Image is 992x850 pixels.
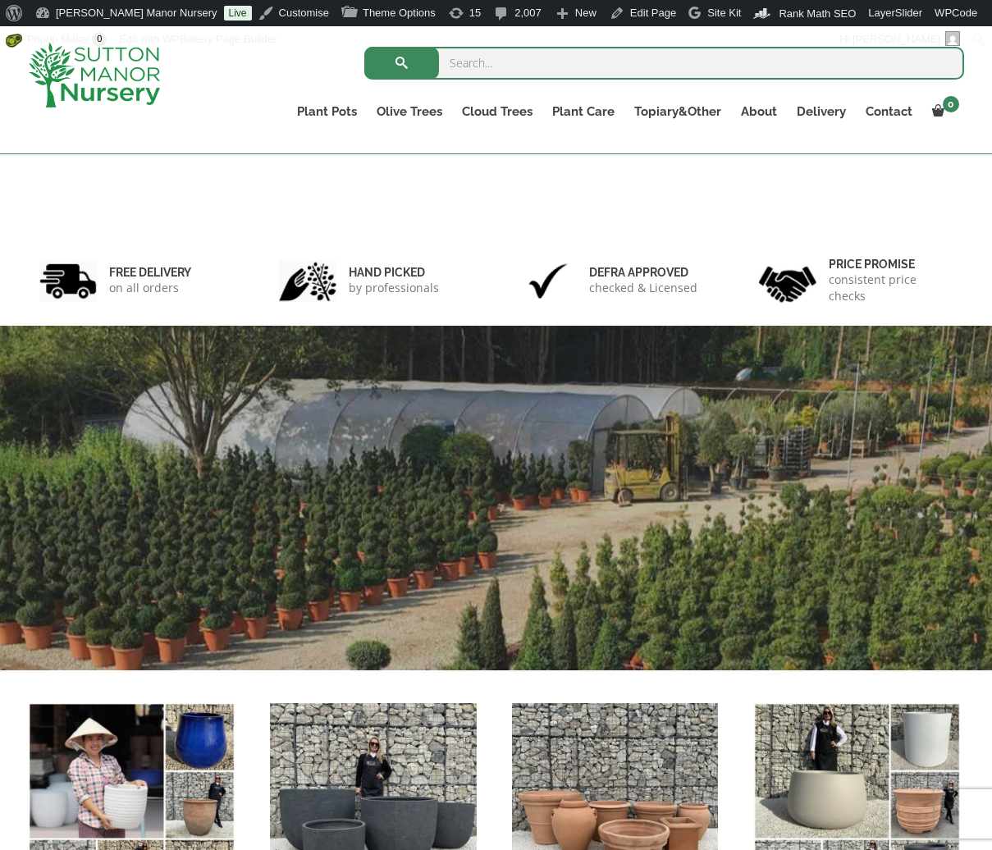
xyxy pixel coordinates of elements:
a: 0 [922,100,964,123]
p: by professionals [349,280,439,296]
img: 2.jpg [279,260,336,302]
a: About [731,100,787,123]
img: logo [29,43,160,107]
img: 4.jpg [759,256,816,306]
img: 3.jpg [519,260,577,302]
a: Contact [856,100,922,123]
h6: Price promise [829,257,953,272]
span: 0 [92,32,107,47]
a: Cloud Trees [452,100,542,123]
h6: FREE DELIVERY [109,265,191,280]
a: Plant Pots [287,100,367,123]
h6: Defra approved [589,265,697,280]
a: Delivery [787,100,856,123]
a: Edit with WPBakery Page Builder [113,26,283,53]
p: consistent price checks [829,272,953,304]
h6: hand picked [349,265,439,280]
p: checked & Licensed [589,280,697,296]
img: 1.jpg [39,260,97,302]
a: Live [224,6,252,21]
p: on all orders [109,280,191,296]
a: Hi, [834,26,967,53]
span: Site Kit [707,7,741,19]
span: [PERSON_NAME] [853,33,940,45]
a: Olive Trees [367,100,452,123]
a: Topiary&Other [624,100,731,123]
a: Plant Care [542,100,624,123]
span: Rank Math SEO [779,7,856,20]
input: Search... [364,47,964,80]
span: 0 [943,96,959,112]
